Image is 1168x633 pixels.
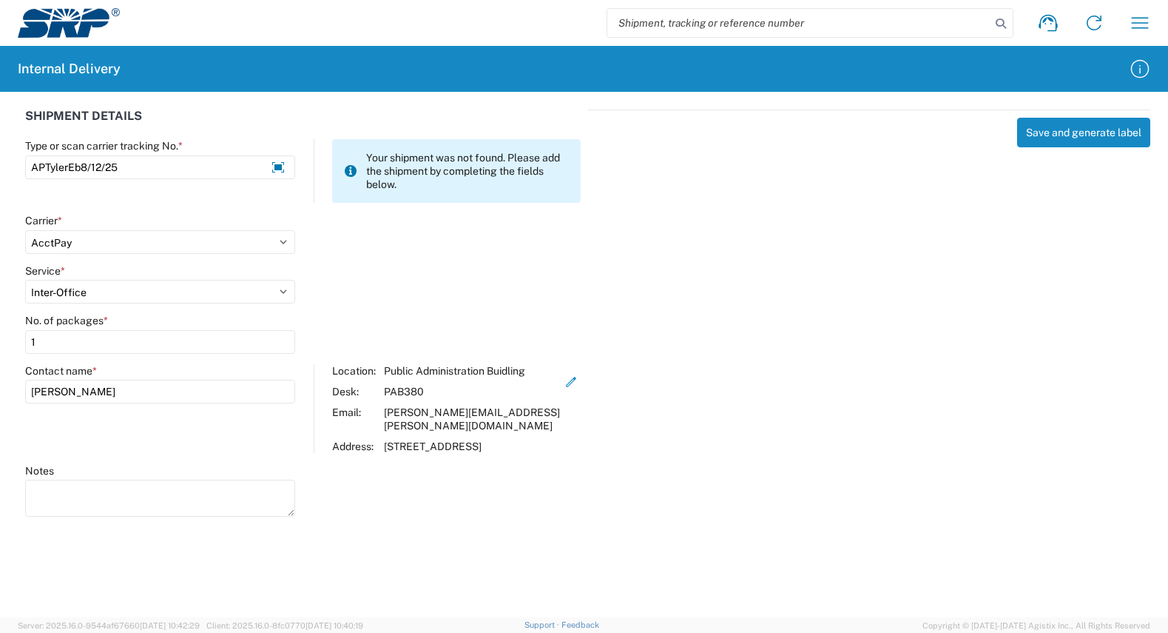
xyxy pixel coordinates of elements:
span: [DATE] 10:40:19 [305,621,363,630]
span: [DATE] 10:42:29 [140,621,200,630]
span: Your shipment was not found. Please add the shipment by completing the fields below. [366,151,569,191]
div: Public Administration Buidling [384,364,562,378]
label: Notes [25,464,54,478]
label: Contact name [25,364,97,378]
button: Save and generate label [1017,118,1150,147]
img: srp [18,8,120,38]
input: Shipment, tracking or reference number [607,9,990,37]
div: [STREET_ADDRESS] [384,440,562,453]
div: [PERSON_NAME][EMAIL_ADDRESS][PERSON_NAME][DOMAIN_NAME] [384,406,562,432]
label: No. of packages [25,314,108,327]
div: Desk: [332,385,377,398]
a: Support [524,620,561,629]
div: Address: [332,440,377,453]
div: Location: [332,364,377,378]
div: Email: [332,406,377,432]
span: Client: 2025.16.0-8fc0770 [206,621,363,630]
span: Server: 2025.16.0-9544af67660 [18,621,200,630]
span: Copyright © [DATE]-[DATE] Agistix Inc., All Rights Reserved [922,619,1150,632]
a: Feedback [561,620,599,629]
label: Type or scan carrier tracking No. [25,139,183,153]
div: PAB380 [384,385,562,398]
div: SHIPMENT DETAILS [25,110,581,139]
h2: Internal Delivery [18,60,121,78]
label: Service [25,264,65,278]
label: Carrier [25,214,62,227]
